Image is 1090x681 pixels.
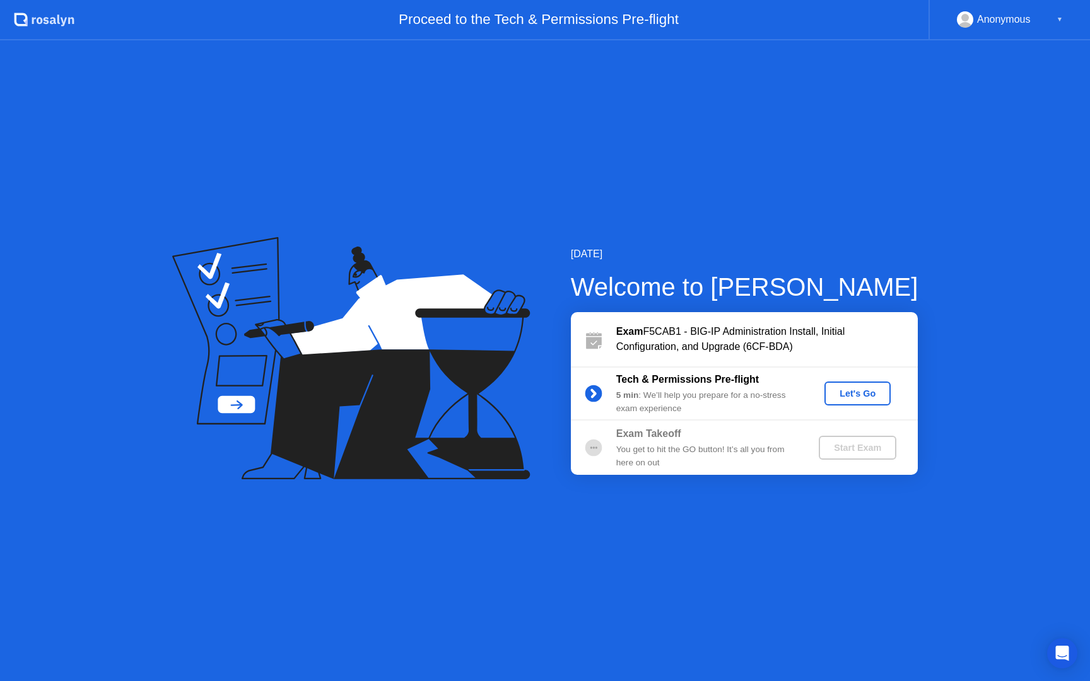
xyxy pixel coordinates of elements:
[819,436,896,460] button: Start Exam
[571,247,918,262] div: [DATE]
[616,374,759,385] b: Tech & Permissions Pre-flight
[824,381,891,405] button: Let's Go
[571,268,918,306] div: Welcome to [PERSON_NAME]
[616,389,798,415] div: : We’ll help you prepare for a no-stress exam experience
[829,388,886,399] div: Let's Go
[977,11,1031,28] div: Anonymous
[824,443,891,453] div: Start Exam
[616,390,639,400] b: 5 min
[1047,638,1077,668] div: Open Intercom Messenger
[616,326,643,337] b: Exam
[616,428,681,439] b: Exam Takeoff
[616,443,798,469] div: You get to hit the GO button! It’s all you from here on out
[1057,11,1063,28] div: ▼
[616,324,918,354] div: F5CAB1 - BIG-IP Administration Install, Initial Configuration, and Upgrade (6CF-BDA)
